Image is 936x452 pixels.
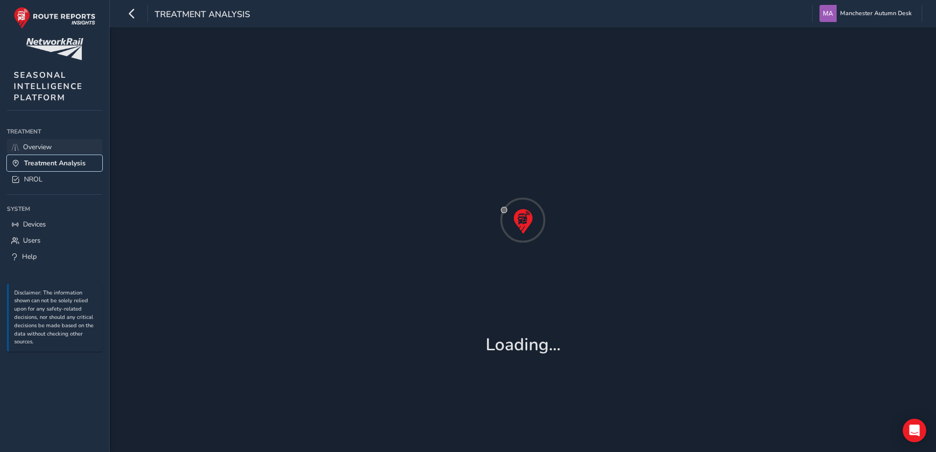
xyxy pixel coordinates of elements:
h1: Loading... [486,335,561,355]
img: customer logo [26,38,83,60]
span: Treatment Analysis [155,8,250,22]
p: Disclaimer: The information shown can not be solely relied upon for any safety-related decisions,... [14,289,97,347]
a: Help [7,249,102,265]
img: rr logo [14,7,95,29]
div: Treatment [7,124,102,139]
span: Treatment Analysis [24,158,86,168]
a: Overview [7,139,102,155]
div: Open Intercom Messenger [903,419,926,442]
span: NROL [24,175,43,184]
a: Users [7,232,102,249]
div: System [7,202,102,216]
span: SEASONAL INTELLIGENCE PLATFORM [14,69,83,103]
img: diamond-layout [819,5,837,22]
span: Help [22,252,37,261]
span: Users [23,236,41,245]
span: Manchester Autumn Desk [840,5,912,22]
a: Devices [7,216,102,232]
button: Manchester Autumn Desk [819,5,915,22]
span: Devices [23,220,46,229]
a: NROL [7,171,102,187]
span: Overview [23,142,52,152]
a: Treatment Analysis [7,155,102,171]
